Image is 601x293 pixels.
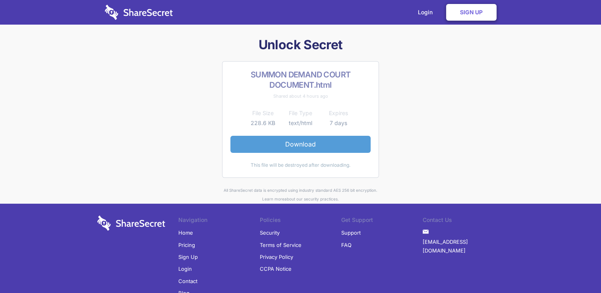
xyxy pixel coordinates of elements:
li: Policies [260,216,341,227]
td: text/html [282,118,319,128]
h2: SUMMON DEMAND COURT DOCUMENT.html [230,69,371,90]
div: This file will be destroyed after downloading. [230,161,371,170]
td: 228.6 KB [244,118,282,128]
li: Get Support [341,216,423,227]
li: Navigation [178,216,260,227]
a: Privacy Policy [260,251,293,263]
h1: Unlock Secret [94,37,507,53]
div: All ShareSecret data is encrypted using industry standard AES 256 bit encryption. about our secur... [94,186,507,204]
a: Terms of Service [260,239,301,251]
li: Contact Us [423,216,504,227]
a: Pricing [178,239,195,251]
img: logo-wordmark-white-trans-d4663122ce5f474addd5e946df7df03e33cb6a1c49d2221995e7729f52c070b2.svg [105,5,173,20]
a: Download [230,136,371,152]
a: Home [178,227,193,239]
a: Security [260,227,280,239]
td: 7 days [319,118,357,128]
a: [EMAIL_ADDRESS][DOMAIN_NAME] [423,236,504,257]
a: Login [178,263,192,275]
a: Sign Up [178,251,198,263]
div: Shared about 4 hours ago [230,92,371,100]
a: Support [341,227,361,239]
img: logo-wordmark-white-trans-d4663122ce5f474addd5e946df7df03e33cb6a1c49d2221995e7729f52c070b2.svg [97,216,165,231]
th: File Type [282,108,319,118]
a: FAQ [341,239,352,251]
a: Contact [178,275,197,287]
a: Learn more [262,197,284,201]
a: Sign Up [446,4,497,21]
a: CCPA Notice [260,263,292,275]
th: Expires [319,108,357,118]
th: File Size [244,108,282,118]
